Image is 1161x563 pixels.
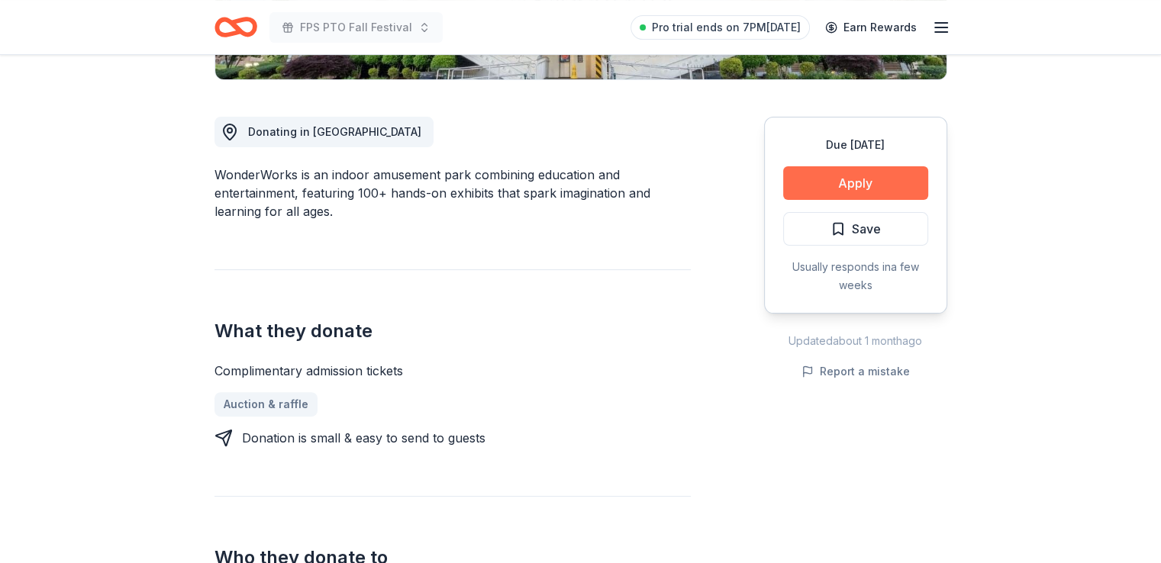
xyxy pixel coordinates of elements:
div: Due [DATE] [783,136,928,154]
h2: What they donate [214,319,691,343]
div: Complimentary admission tickets [214,362,691,380]
span: Save [852,219,881,239]
div: Donation is small & easy to send to guests [242,429,485,447]
button: Save [783,212,928,246]
button: FPS PTO Fall Festival [269,12,443,43]
div: Usually responds in a few weeks [783,258,928,294]
a: Earn Rewards [816,14,926,41]
a: Pro trial ends on 7PM[DATE] [630,15,810,40]
div: WonderWorks is an indoor amusement park combining education and entertainment, featuring 100+ han... [214,166,691,220]
button: Apply [783,166,928,200]
div: Updated about 1 month ago [764,332,947,350]
span: FPS PTO Fall Festival [300,18,412,37]
span: Pro trial ends on 7PM[DATE] [652,18,801,37]
a: Home [214,9,257,45]
button: Report a mistake [801,362,910,381]
a: Auction & raffle [214,392,318,417]
span: Donating in [GEOGRAPHIC_DATA] [248,125,421,138]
